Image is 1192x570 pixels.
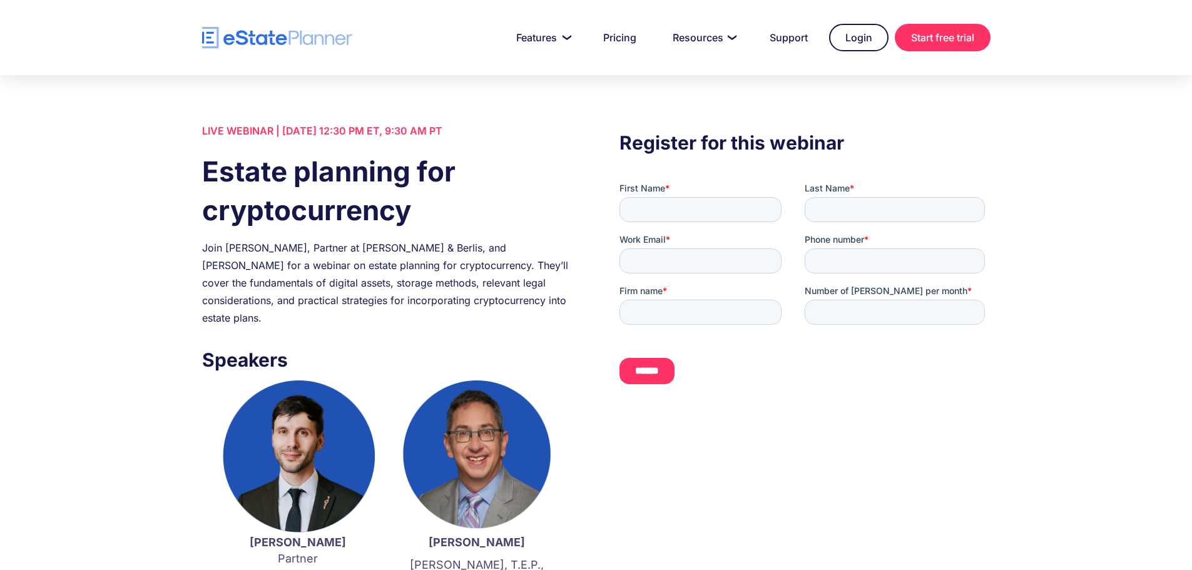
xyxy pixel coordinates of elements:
[619,182,990,395] iframe: Form 0
[202,27,352,49] a: home
[619,128,990,157] h3: Register for this webinar
[202,152,573,230] h1: Estate planning for cryptocurrency
[588,25,651,50] a: Pricing
[501,25,582,50] a: Features
[221,534,375,567] p: Partner
[895,24,991,51] a: Start free trial
[658,25,748,50] a: Resources
[202,122,573,140] div: LIVE WEBINAR | [DATE] 12:30 PM ET, 9:30 AM PT
[829,24,889,51] a: Login
[202,239,573,327] div: Join [PERSON_NAME], Partner at [PERSON_NAME] & Berlis, and [PERSON_NAME] for a webinar on estate ...
[250,536,346,549] strong: [PERSON_NAME]
[429,536,525,549] strong: [PERSON_NAME]
[202,345,573,374] h3: Speakers
[755,25,823,50] a: Support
